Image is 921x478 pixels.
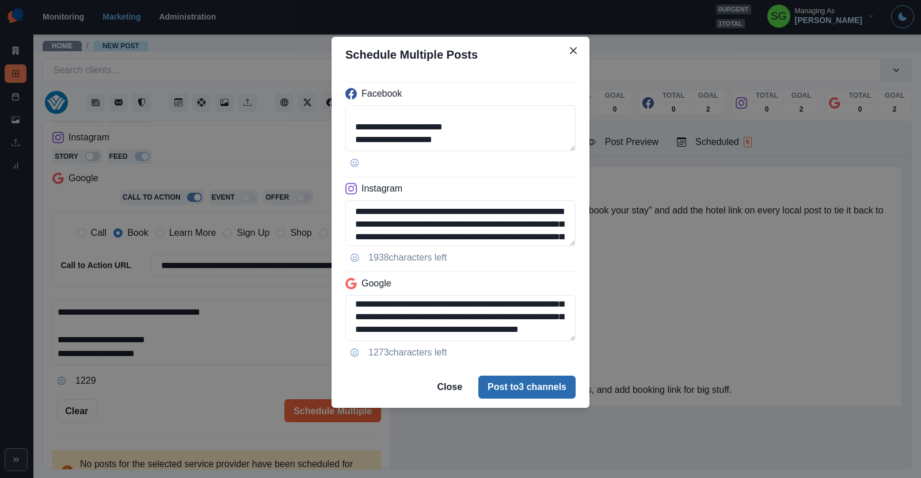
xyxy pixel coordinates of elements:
[478,376,576,399] button: Post to3 channels
[361,182,402,196] p: Instagram
[564,41,583,60] button: Close
[368,251,447,265] p: 1938 characters left
[428,376,471,399] button: Close
[345,154,364,172] button: Opens Emoji Picker
[361,277,391,290] p: Google
[345,343,364,362] button: Opens Emoji Picker
[332,37,589,72] header: Schedule Multiple Posts
[345,248,364,267] button: Opens Emoji Picker
[368,346,447,360] p: 1273 characters left
[361,87,402,101] p: Facebook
